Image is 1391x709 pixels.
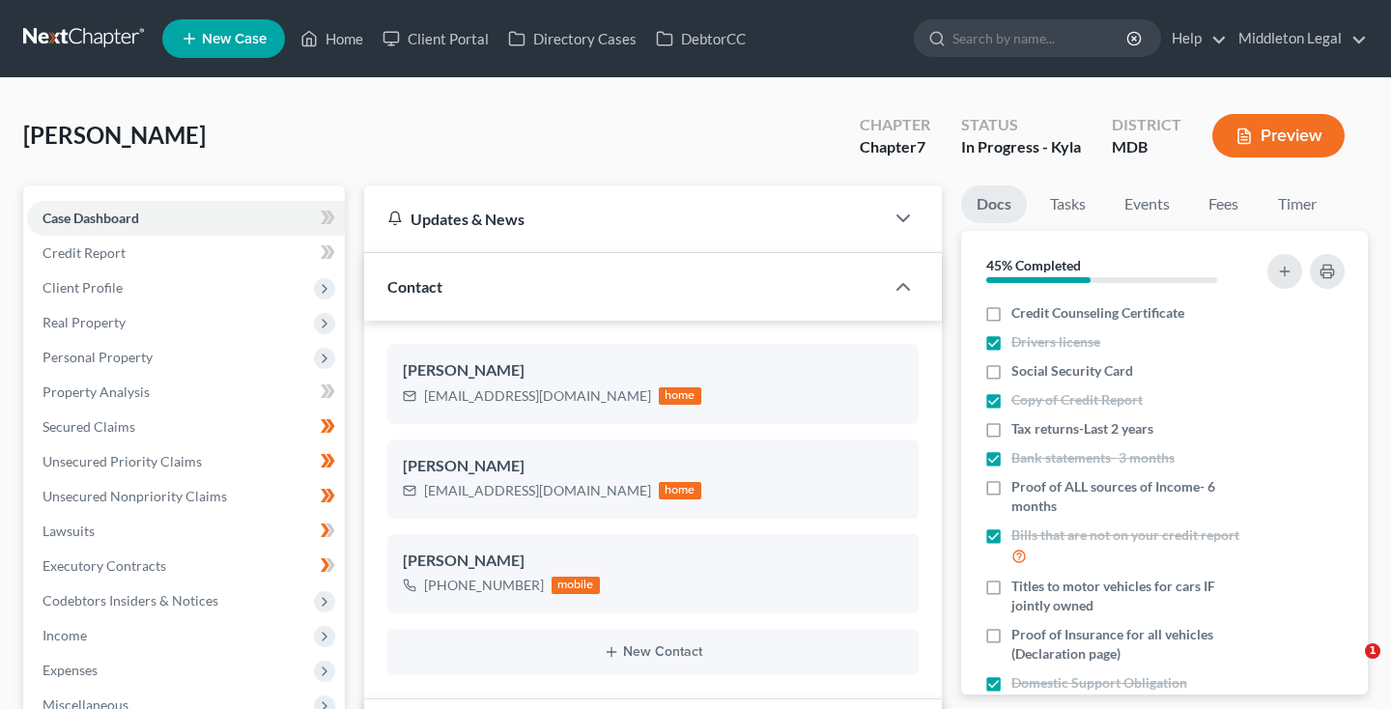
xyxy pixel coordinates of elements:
[424,576,544,595] div: [PHONE_NUMBER]
[552,577,600,594] div: mobile
[1112,114,1181,136] div: District
[1011,525,1239,545] span: Bills that are not on your credit report
[43,453,202,469] span: Unsecured Priority Claims
[202,32,267,46] span: New Case
[27,236,345,270] a: Credit Report
[1011,332,1100,352] span: Drivers license
[659,387,701,405] div: home
[1011,448,1175,468] span: Bank statements- 3 months
[43,279,123,296] span: Client Profile
[961,136,1081,158] div: In Progress - Kyla
[498,21,646,56] a: Directory Cases
[1109,185,1185,223] a: Events
[403,359,903,383] div: [PERSON_NAME]
[43,383,150,400] span: Property Analysis
[43,314,126,330] span: Real Property
[27,410,345,444] a: Secured Claims
[1112,136,1181,158] div: MDB
[43,418,135,435] span: Secured Claims
[1011,390,1143,410] span: Copy of Credit Report
[1263,185,1332,223] a: Timer
[424,386,651,406] div: [EMAIL_ADDRESS][DOMAIN_NAME]
[403,550,903,573] div: [PERSON_NAME]
[1011,625,1250,664] span: Proof of Insurance for all vehicles (Declaration page)
[1212,114,1345,157] button: Preview
[952,20,1129,56] input: Search by name...
[387,277,442,296] span: Contact
[403,455,903,478] div: [PERSON_NAME]
[387,209,861,229] div: Updates & News
[860,114,930,136] div: Chapter
[27,514,345,549] a: Lawsuits
[1162,21,1227,56] a: Help
[23,121,206,149] span: [PERSON_NAME]
[291,21,373,56] a: Home
[1011,577,1250,615] span: Titles to motor vehicles for cars IF jointly owned
[1325,643,1372,690] iframe: Intercom live chat
[27,479,345,514] a: Unsecured Nonpriority Claims
[1011,303,1184,323] span: Credit Counseling Certificate
[1011,419,1153,439] span: Tax returns-Last 2 years
[27,201,345,236] a: Case Dashboard
[27,549,345,583] a: Executory Contracts
[43,349,153,365] span: Personal Property
[43,592,218,609] span: Codebtors Insiders & Notices
[403,644,903,660] button: New Contact
[43,244,126,261] span: Credit Report
[659,482,701,499] div: home
[646,21,755,56] a: DebtorCC
[1035,185,1101,223] a: Tasks
[1365,643,1380,659] span: 1
[43,627,87,643] span: Income
[43,523,95,539] span: Lawsuits
[43,488,227,504] span: Unsecured Nonpriority Claims
[961,185,1027,223] a: Docs
[1229,21,1367,56] a: Middleton Legal
[986,257,1081,273] strong: 45% Completed
[424,481,651,500] div: [EMAIL_ADDRESS][DOMAIN_NAME]
[860,136,930,158] div: Chapter
[373,21,498,56] a: Client Portal
[917,137,925,156] span: 7
[27,375,345,410] a: Property Analysis
[27,444,345,479] a: Unsecured Priority Claims
[43,557,166,574] span: Executory Contracts
[43,210,139,226] span: Case Dashboard
[961,114,1081,136] div: Status
[1011,361,1133,381] span: Social Security Card
[1011,477,1250,516] span: Proof of ALL sources of Income- 6 months
[43,662,98,678] span: Expenses
[1193,185,1255,223] a: Fees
